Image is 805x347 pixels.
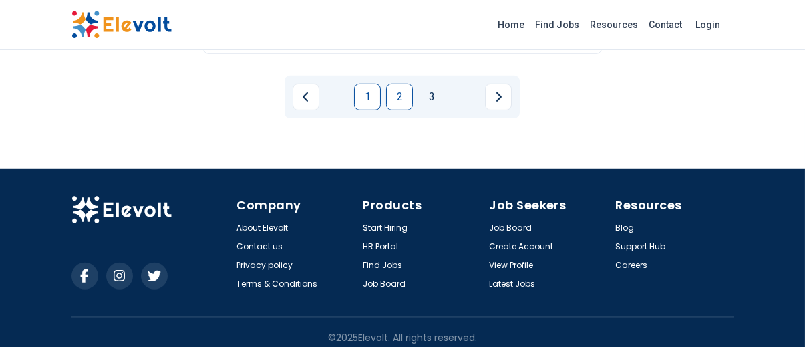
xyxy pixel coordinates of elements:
a: Job Board [363,279,406,290]
a: Resources [585,14,644,35]
h4: Products [363,196,482,215]
a: Create Account [490,241,554,252]
a: Blog [616,223,635,233]
a: Previous page [293,84,319,110]
p: © 2025 Elevolt. All rights reserved. [328,331,477,344]
a: Contact us [237,241,283,252]
img: Elevolt [71,196,172,224]
a: Privacy policy [237,260,293,271]
a: Contact [644,14,688,35]
a: Next page [485,84,512,110]
a: Login [688,11,729,38]
h4: Resources [616,196,734,215]
a: Find Jobs [530,14,585,35]
a: About Elevolt [237,223,289,233]
h4: Job Seekers [490,196,608,215]
a: View Profile [490,260,534,271]
ul: Pagination [293,84,512,110]
a: HR Portal [363,241,399,252]
a: Support Hub [616,241,666,252]
a: Careers [616,260,648,271]
a: Terms & Conditions [237,279,318,290]
a: Page 3 [418,84,445,110]
a: Home [493,14,530,35]
a: Page 1 is your current page [354,84,381,110]
a: Latest Jobs [490,279,536,290]
h4: Company [237,196,355,215]
img: Elevolt [71,11,172,39]
iframe: Chat Widget [738,283,805,347]
a: Page 2 [386,84,413,110]
a: Find Jobs [363,260,403,271]
a: Job Board [490,223,532,233]
a: Start Hiring [363,223,408,233]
